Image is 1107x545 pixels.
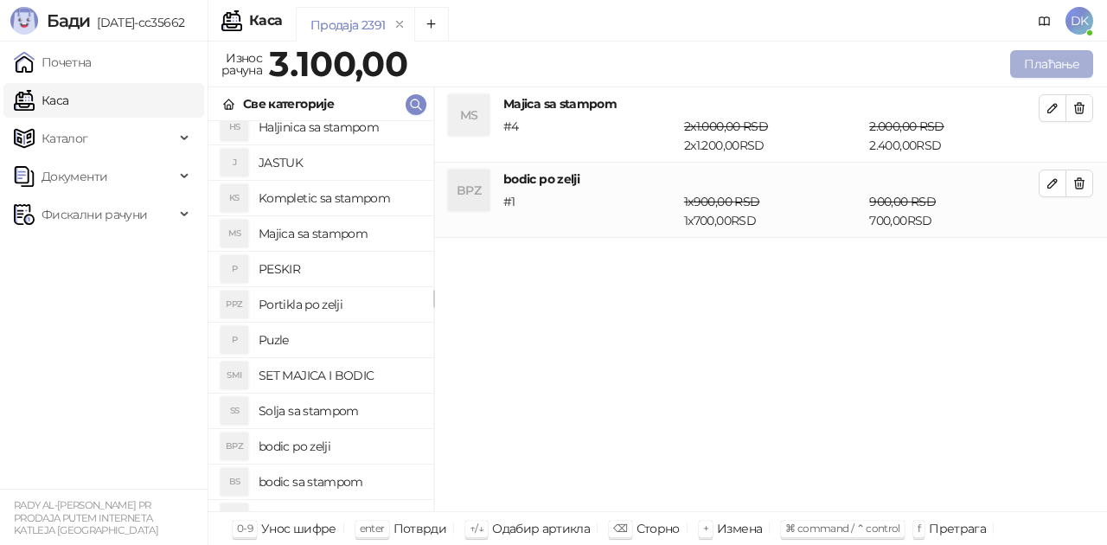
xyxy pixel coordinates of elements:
[869,119,944,134] span: 2.000,00 RSD
[221,362,248,389] div: SMI
[703,522,708,535] span: +
[221,433,248,460] div: BPZ
[866,192,1042,230] div: 700,00 RSD
[470,522,483,535] span: ↑/↓
[42,121,88,156] span: Каталог
[448,94,490,136] div: MS
[42,159,107,194] span: Документи
[681,117,866,155] div: 2 x 1.200,00 RSD
[259,468,419,496] h4: bodic sa stampom
[243,94,334,113] div: Све категорије
[221,326,248,354] div: P
[929,517,986,540] div: Претрага
[259,255,419,283] h4: PESKIR
[259,220,419,247] h4: Majica sa stampom
[221,255,248,283] div: P
[14,83,68,118] a: Каса
[259,184,419,212] h4: Kompletic sa stampom
[249,14,282,28] div: Каса
[394,517,447,540] div: Потврди
[717,517,762,540] div: Измена
[208,121,433,511] div: grid
[221,503,248,531] div: DDS
[221,468,248,496] div: BS
[221,220,248,247] div: MS
[448,170,490,211] div: BPZ
[259,113,419,141] h4: Haljinica sa stampom
[221,397,248,425] div: SS
[613,522,627,535] span: ⌫
[259,291,419,318] h4: Portikla po zelji
[637,517,680,540] div: Сторно
[261,517,336,540] div: Унос шифре
[237,522,253,535] span: 0-9
[218,47,266,81] div: Износ рачуна
[221,149,248,176] div: J
[221,184,248,212] div: KS
[259,433,419,460] h4: bodic po zelji
[14,45,92,80] a: Почетна
[503,94,1039,113] h4: Majica sa stampom
[1010,50,1093,78] button: Плаћање
[869,194,936,209] span: 900,00 RSD
[259,397,419,425] h4: Solja sa stampom
[42,197,147,232] span: Фискални рачуни
[259,149,419,176] h4: JASTUK
[503,170,1039,189] h4: bodic po zelji
[360,522,385,535] span: enter
[259,503,419,531] h4: deciji duks sa stampom
[310,16,385,35] div: Продаја 2391
[1065,7,1093,35] span: DK
[259,362,419,389] h4: SET MAJICA I BODIC
[684,119,768,134] span: 2 x 1.000,00 RSD
[500,192,681,230] div: # 1
[269,42,407,85] strong: 3.100,00
[500,117,681,155] div: # 4
[90,15,184,30] span: [DATE]-cc35662
[221,113,248,141] div: HS
[684,194,759,209] span: 1 x 900,00 RSD
[918,522,920,535] span: f
[47,10,90,31] span: Бади
[681,192,866,230] div: 1 x 700,00 RSD
[785,522,900,535] span: ⌘ command / ⌃ control
[10,7,38,35] img: Logo
[1031,7,1059,35] a: Документација
[414,7,449,42] button: Add tab
[492,517,590,540] div: Одабир артикла
[14,499,158,536] small: RADY AL-[PERSON_NAME] PR PRODAJA PUTEM INTERNETA KATLEJA [GEOGRAPHIC_DATA]
[259,326,419,354] h4: Puzle
[221,291,248,318] div: PPZ
[388,17,411,32] button: remove
[866,117,1042,155] div: 2.400,00 RSD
